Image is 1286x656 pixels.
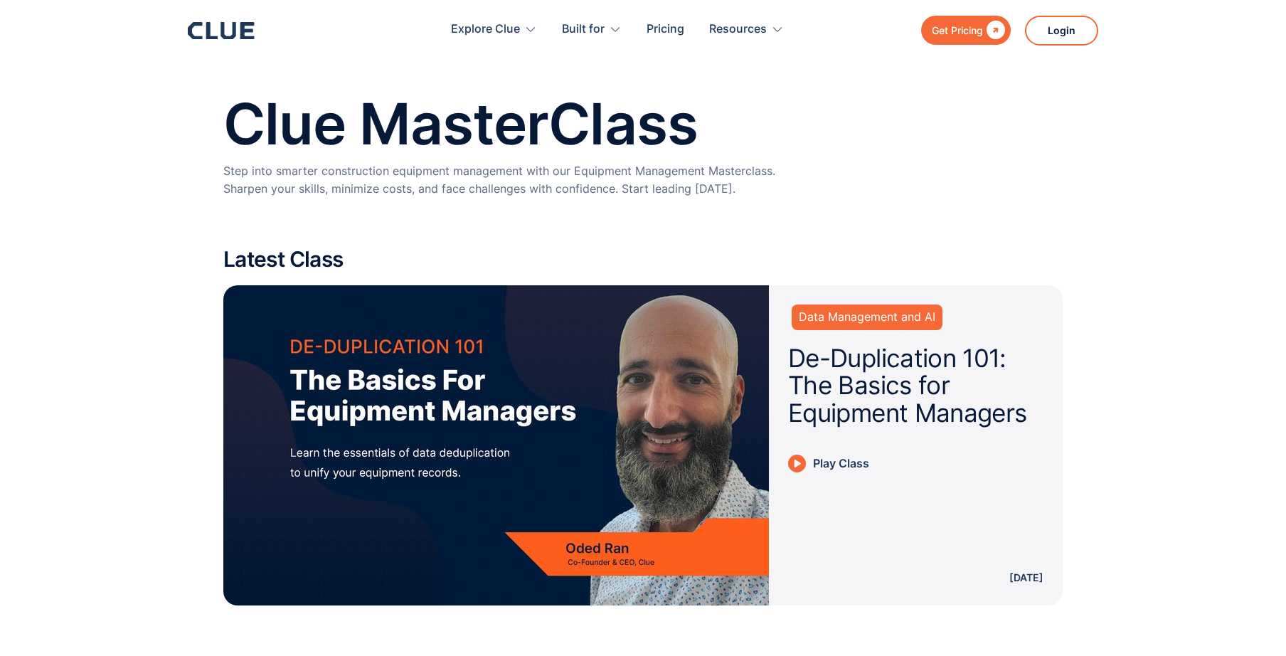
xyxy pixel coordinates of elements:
[451,7,520,52] div: Explore Clue
[983,21,1005,39] div: 
[709,7,784,52] div: Resources
[223,285,769,605] img: De-Duplication 101: The Basics for Equipment Managers
[788,455,806,472] img: Play button icon
[921,16,1011,45] a: Get Pricing
[223,92,1063,155] h1: Clue MasterClass
[562,7,605,52] div: Built for
[223,248,1063,271] h2: Latest Class
[1025,16,1098,46] a: Login
[813,455,869,472] div: Play Class
[932,21,983,39] div: Get Pricing
[451,7,537,52] div: Explore Clue
[223,162,778,198] p: Step into smarter construction equipment management with our Equipment Management Masterclass. Sh...
[792,305,942,329] a: Data Management and AI
[709,7,767,52] div: Resources
[788,455,883,472] a: Play Class
[1009,568,1043,586] p: [DATE]
[562,7,622,52] div: Built for
[788,344,1043,427] h2: De-Duplication 101: The Basics for Equipment Managers
[647,7,684,52] a: Pricing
